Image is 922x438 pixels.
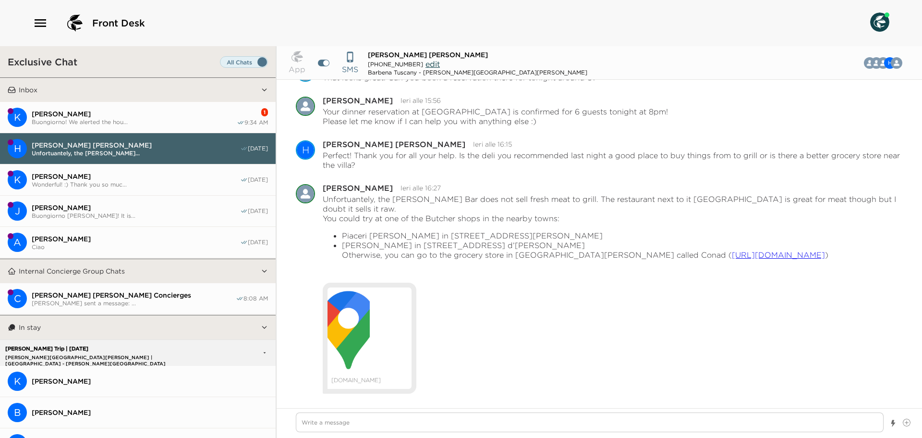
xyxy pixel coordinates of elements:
p: App [289,63,305,75]
a: [URL][DOMAIN_NAME] [732,250,825,260]
div: [PERSON_NAME] [323,184,393,192]
div: Casali di Casole [8,289,27,308]
div: C [8,289,27,308]
span: Wonderful! :) Thank you so muc... [32,181,240,188]
img: D [296,97,315,116]
span: [PERSON_NAME] [32,203,240,212]
span: edit [425,59,440,69]
p: [PERSON_NAME][GEOGRAPHIC_DATA][PERSON_NAME] | [GEOGRAPHIC_DATA] - [PERSON_NAME][GEOGRAPHIC_DATA][... [3,354,210,361]
div: Hays Holladay [296,140,315,160]
time: 2025-10-02T14:15:25.165Z [473,140,512,149]
span: [PERSON_NAME] [32,408,268,417]
div: Barbena Tuscany - [PERSON_NAME][GEOGRAPHIC_DATA][PERSON_NAME] [368,69,587,76]
div: K [8,170,27,189]
li: Piaceri [PERSON_NAME] in [STREET_ADDRESS][PERSON_NAME] [342,231,903,240]
p: Unfortuantely, the [PERSON_NAME] Bar does not sell fresh meat to grill. The restaurant next to it... [323,194,903,223]
div: 1 [261,108,268,116]
span: [DATE] [248,145,268,152]
time: 2025-10-02T13:56:41.432Z [400,96,441,105]
div: K [8,108,27,127]
textarea: Write a message [296,413,884,432]
div: Casali di Casole Concierge Team [891,57,902,69]
button: In stay [16,315,261,339]
p: Inbox [19,86,37,94]
span: 9:34 AM [244,119,268,126]
li: [PERSON_NAME] in [STREET_ADDRESS] d’[PERSON_NAME] Otherwise, you can go to the grocery store in [... [342,240,903,260]
span: [PERSON_NAME] [32,172,240,181]
button: Show templates [890,415,897,432]
span: [PERSON_NAME] [PERSON_NAME] [32,141,240,150]
span: Front Desk [92,16,145,30]
span: 8:08 AM [243,295,268,302]
span: [PERSON_NAME] [PERSON_NAME] [368,50,488,59]
p: SMS [342,63,358,75]
div: Davide Poli [296,184,315,203]
img: D [296,184,315,203]
p: Internal Concierge Group Chats [19,267,125,275]
div: Davide Poli [296,97,315,116]
span: [PERSON_NAME] [32,235,240,243]
img: C [891,57,902,69]
span: [PHONE_NUMBER] [368,61,423,68]
span: [PERSON_NAME] sent a message: ... [32,300,236,307]
span: Unfortuantely, the [PERSON_NAME]... [32,150,240,157]
div: J [8,201,27,221]
div: Hays Holladay [8,139,27,158]
a: Allegato [331,375,381,385]
button: Internal Concierge Group Chats [16,259,261,283]
h3: Exclusive Chat [8,56,77,68]
p: [PERSON_NAME] Trip | [DATE] [3,346,210,352]
span: [DATE] [248,207,268,215]
div: Kevin Schmeits [8,372,27,391]
button: Inbox [16,78,261,102]
button: CHBDA [865,53,910,73]
span: [PERSON_NAME] [PERSON_NAME] Concierges [32,291,236,300]
span: Buongiorno [PERSON_NAME]! It is... [32,212,240,219]
div: A [8,233,27,252]
div: Kelley Anderson [8,170,27,189]
div: H [297,140,314,160]
img: logo [63,12,86,35]
div: K [8,372,27,391]
div: [PERSON_NAME] [PERSON_NAME] [323,140,465,148]
time: 2025-10-02T14:27:39.625Z [400,184,441,192]
div: Kip Wadsworth [8,108,27,127]
p: In stay [19,323,41,332]
label: Set all destinations [220,56,268,68]
span: Buongiorno! We alerted the hou... [32,118,237,125]
span: Ciao [32,243,240,250]
p: Your dinner reservation at [GEOGRAPHIC_DATA] is confirmed for 6 guests tonight at 8pm! Please let... [323,107,668,126]
div: H [8,139,27,158]
p: Perfect! Thank you for all your help. Is the deli you recommended last night a good place to buy ... [323,150,903,170]
div: Joshua Weingast [8,201,27,221]
div: Becky Schmeits [8,403,27,422]
div: [PERSON_NAME] [323,97,393,104]
span: [DATE] [248,176,268,184]
span: [DATE] [248,238,268,246]
div: Andrew Bosomworth [8,233,27,252]
img: User [870,13,889,32]
span: [PERSON_NAME] [32,377,268,386]
span: [PERSON_NAME] [32,110,237,118]
div: B [8,403,27,422]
